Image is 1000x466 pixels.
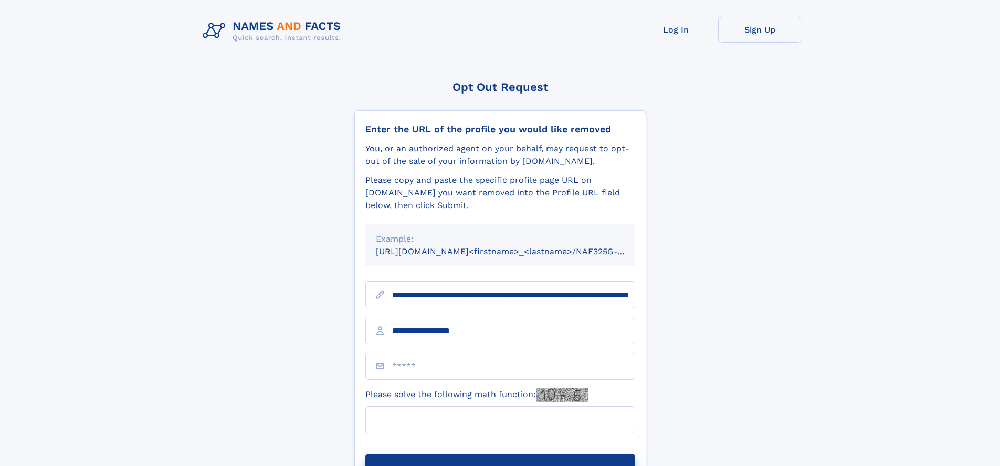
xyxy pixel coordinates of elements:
[365,174,635,212] div: Please copy and paste the specific profile page URL on [DOMAIN_NAME] you want removed into the Pr...
[198,17,350,45] img: Logo Names and Facts
[365,388,588,402] label: Please solve the following math function:
[365,142,635,168] div: You, or an authorized agent on your behalf, may request to opt-out of the sale of your informatio...
[365,123,635,135] div: Enter the URL of the profile you would like removed
[354,80,646,94] div: Opt Out Request
[376,233,625,245] div: Example:
[634,17,718,43] a: Log In
[718,17,802,43] a: Sign Up
[376,246,655,256] small: [URL][DOMAIN_NAME]<firstname>_<lastname>/NAF325G-xxxxxxxx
